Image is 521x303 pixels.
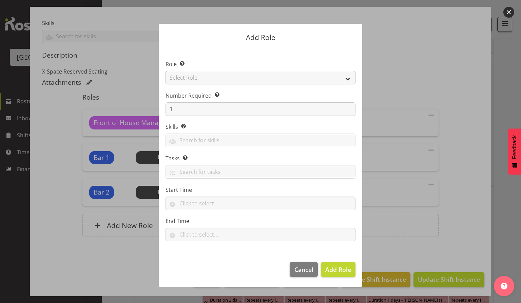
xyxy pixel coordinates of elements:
span: Add Role [325,265,351,274]
input: Click to select... [166,228,355,241]
input: Click to select... [166,197,355,210]
label: Skills [166,123,355,131]
label: Start Time [166,186,355,194]
label: Number Required [166,92,355,100]
button: Cancel [290,262,317,277]
p: Add Role [166,34,355,41]
label: End Time [166,217,355,225]
input: Search for skills [166,135,355,146]
button: Feedback - Show survey [508,128,521,175]
span: Feedback [512,135,518,159]
button: Add Role [321,262,355,277]
span: Cancel [294,265,313,274]
label: Role [166,60,355,68]
label: Tasks [166,154,355,162]
input: Search for tasks [166,166,355,177]
img: help-xxl-2.png [501,283,507,289]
